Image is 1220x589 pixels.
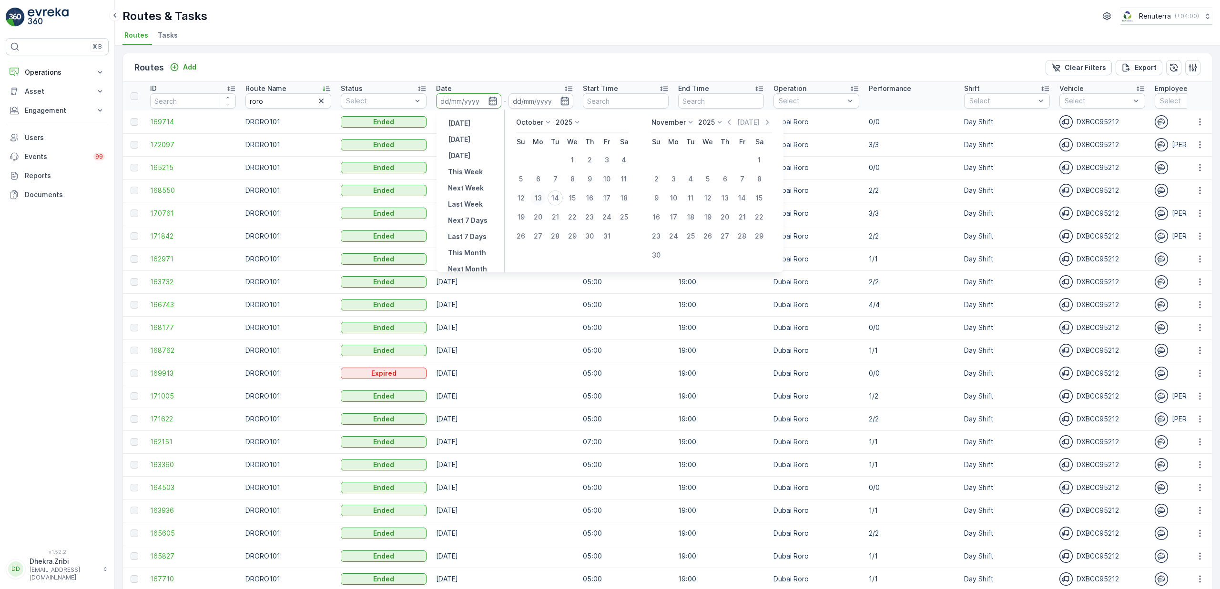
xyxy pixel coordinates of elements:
th: Sunday [512,133,529,150]
img: svg%3e [1155,230,1168,243]
p: This Week [448,167,483,177]
span: 168550 [150,186,236,195]
div: 22 [752,210,767,225]
a: 164503 [150,483,236,492]
img: svg%3e [1059,230,1073,243]
span: 167710 [150,574,236,584]
p: Select [779,96,844,106]
p: Ended [373,254,394,264]
td: [DATE] [431,179,578,202]
div: 6 [530,171,546,187]
img: svg%3e [1155,527,1168,540]
div: Toggle Row Selected [131,118,138,126]
div: 24 [599,210,614,225]
p: Routes & Tasks [122,9,207,24]
div: 25 [683,229,698,244]
p: Ended [373,117,394,127]
th: Wednesday [699,133,716,150]
div: 10 [666,190,681,206]
div: 26 [513,229,529,244]
img: svg%3e [1059,412,1073,426]
div: 3 [666,171,681,187]
div: 16 [649,210,664,225]
button: Add [166,61,200,73]
p: Events [25,152,88,161]
a: 171005 [150,391,236,401]
a: 171842 [150,231,236,241]
button: Renuterra(+04:00) [1120,8,1212,25]
span: 172097 [150,140,236,150]
div: 12 [513,190,529,206]
div: 20 [717,210,732,225]
img: svg%3e [1059,549,1073,563]
div: 5 [513,171,529,187]
p: End Time [678,84,709,93]
p: Renuterra [1139,11,1171,21]
img: svg%3e [1059,298,1073,311]
div: 29 [565,229,580,244]
div: 31 [599,229,614,244]
button: Clear Filters [1046,60,1112,75]
img: svg%3e [1155,435,1168,449]
p: Asset [25,87,90,96]
img: svg%3e [1155,549,1168,563]
img: svg%3e [1059,435,1073,449]
p: Ended [373,231,394,241]
div: 30 [582,229,597,244]
th: Tuesday [547,133,564,150]
img: svg%3e [1155,321,1168,334]
div: 20 [530,210,546,225]
th: Friday [598,133,615,150]
p: Ended [373,551,394,561]
th: Thursday [716,133,733,150]
td: [DATE] [431,248,578,270]
p: Export [1135,63,1157,72]
img: svg%3e [1059,458,1073,471]
img: svg%3e [1059,572,1073,586]
th: Tuesday [682,133,699,150]
p: Date [436,84,452,93]
p: Select [969,96,1035,106]
a: 162151 [150,437,236,447]
img: logo_light-DOdMpM7g.png [28,8,69,27]
div: 13 [717,190,732,206]
p: Reports [25,171,105,180]
p: Expired [371,369,396,378]
a: 169714 [150,117,236,127]
img: svg%3e [1155,207,1168,220]
img: svg%3e [1059,275,1073,289]
img: svg%3e [1059,367,1073,380]
p: Day Shift [964,117,1050,127]
img: svg%3e [1155,458,1168,471]
div: 1 [565,152,580,168]
div: 8 [565,171,580,187]
img: svg%3e [1059,252,1073,266]
p: [EMAIL_ADDRESS][DOMAIN_NAME] [30,566,98,581]
td: [DATE] [431,133,578,156]
p: Day Shift [964,140,1050,150]
td: [DATE] [431,339,578,362]
a: 169913 [150,369,236,378]
img: Screenshot_2024-07-26_at_13.33.01.png [1120,11,1135,21]
a: Users [6,128,109,147]
p: ( +04:00 ) [1175,12,1199,20]
button: DDDhekra.Zribi[EMAIL_ADDRESS][DOMAIN_NAME] [6,557,109,581]
img: svg%3e [1155,481,1168,494]
div: 26 [700,229,715,244]
a: Reports [6,166,109,185]
a: 168177 [150,323,236,332]
p: Clear Filters [1065,63,1106,72]
button: Engagement [6,101,109,120]
p: Engagement [25,106,90,115]
p: Ended [373,414,394,424]
span: 163732 [150,277,236,287]
th: Wednesday [564,133,581,150]
span: Routes [124,30,148,40]
p: Ended [373,300,394,309]
div: 5 [700,171,715,187]
p: 2025 [556,118,572,127]
a: 171622 [150,414,236,424]
div: 9 [649,190,664,206]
